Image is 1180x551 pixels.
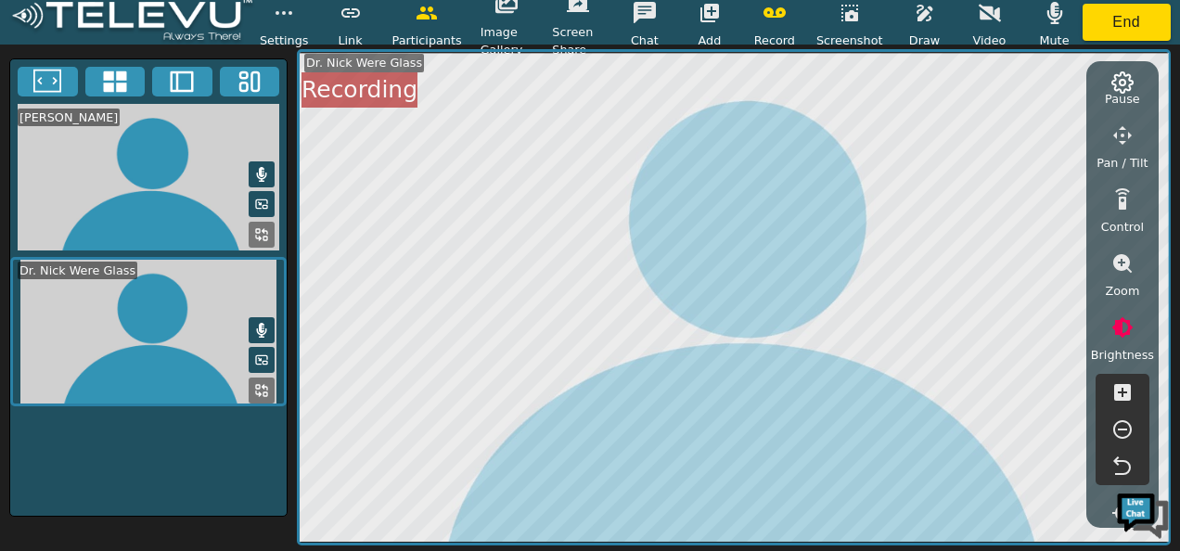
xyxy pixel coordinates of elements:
[1091,346,1154,364] span: Brightness
[973,32,1007,49] span: Video
[18,109,120,126] div: [PERSON_NAME]
[32,86,78,133] img: d_736959983_company_1615157101543_736959983
[249,161,275,187] button: Mute
[220,67,280,96] button: Three Window Medium
[9,360,353,425] textarea: Type your message and hit 'Enter'
[392,32,462,49] span: Participants
[909,32,940,49] span: Draw
[152,67,212,96] button: Two Window Medium
[338,32,362,49] span: Link
[108,160,256,348] span: We're online!
[260,32,309,49] span: Settings
[481,23,534,58] span: Image Gallery
[552,23,603,58] span: Screen Share
[304,9,349,54] div: Minimize live chat window
[1039,32,1069,49] span: Mute
[249,222,275,248] button: Replace Feed
[698,32,721,49] span: Add
[304,54,424,71] div: Dr. Nick Were Glass
[1115,486,1171,542] img: Chat Widget
[18,67,78,96] button: Fullscreen
[631,32,659,49] span: Chat
[301,72,417,108] div: Recording
[249,347,275,373] button: Picture in Picture
[1097,154,1148,172] span: Pan / Tilt
[85,67,146,96] button: 4x4
[249,191,275,217] button: Picture in Picture
[1105,90,1140,108] span: Pause
[754,32,795,49] span: Record
[249,378,275,404] button: Replace Feed
[1083,4,1172,41] button: End
[1105,282,1139,300] span: Zoom
[18,262,137,279] div: Dr. Nick Were Glass
[249,317,275,343] button: Mute
[96,97,312,122] div: Chat with us now
[816,32,883,49] span: Screenshot
[1101,218,1144,236] span: Control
